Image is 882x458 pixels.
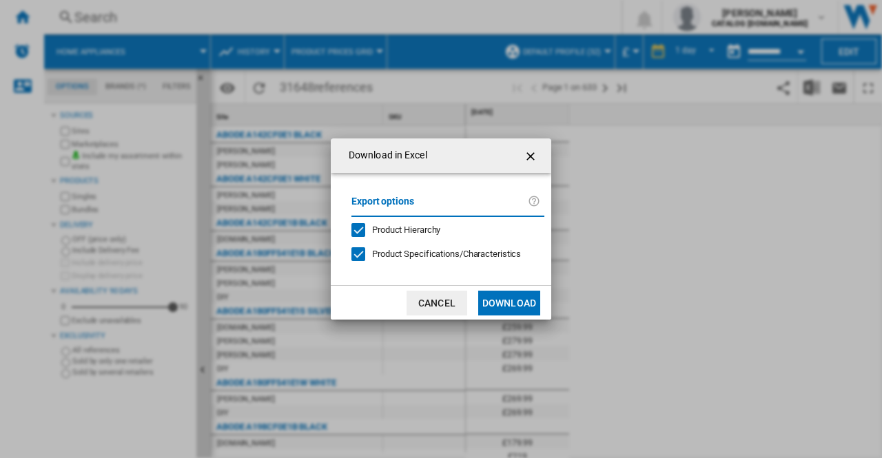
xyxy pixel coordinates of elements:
md-checkbox: Product Hierarchy [351,224,533,237]
h4: Download in Excel [342,149,427,163]
button: Cancel [407,291,467,315]
div: Only applies to Category View [372,248,521,260]
span: Product Specifications/Characteristics [372,249,521,259]
span: Product Hierarchy [372,225,440,235]
button: Download [478,291,540,315]
ng-md-icon: getI18NText('BUTTONS.CLOSE_DIALOG') [524,148,540,165]
button: getI18NText('BUTTONS.CLOSE_DIALOG') [518,142,546,169]
label: Export options [351,194,528,219]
